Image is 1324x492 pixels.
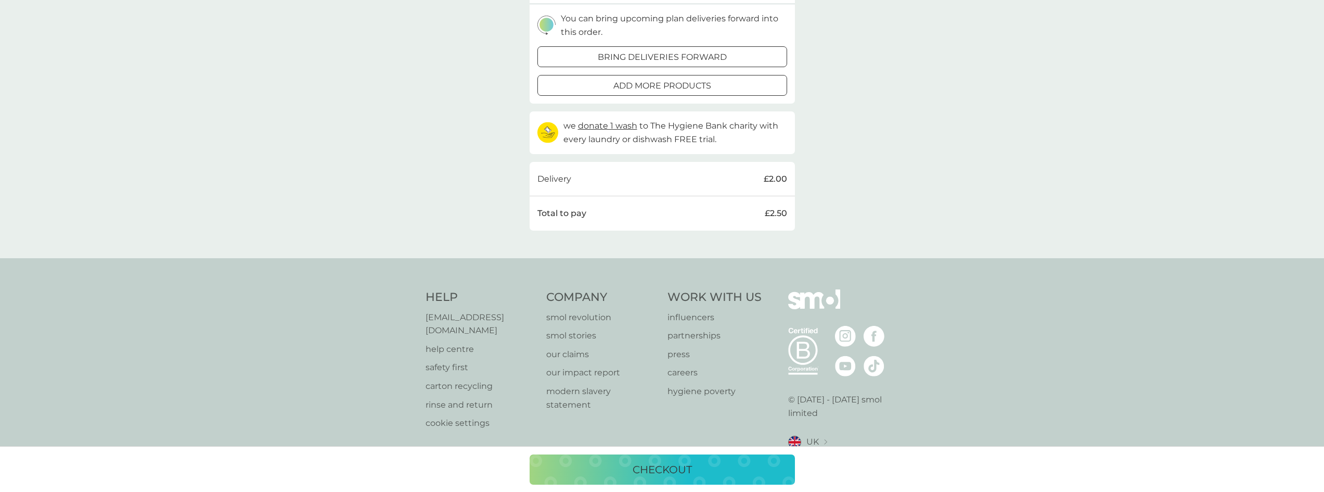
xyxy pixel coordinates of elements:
[546,366,657,380] a: our impact report
[426,380,536,393] a: carton recycling
[546,311,657,324] a: smol revolution
[426,417,536,430] a: cookie settings
[537,16,556,35] img: delivery-schedule.svg
[546,348,657,361] a: our claims
[788,289,840,325] img: smol
[633,461,692,478] p: checkout
[864,326,884,347] img: visit the smol Facebook page
[426,311,536,337] a: [EMAIL_ADDRESS][DOMAIN_NAME]
[824,439,827,445] img: select a new location
[578,121,637,131] span: donate 1 wash
[537,172,571,186] p: Delivery
[667,329,762,343] a: partnerships
[788,436,801,449] img: UK flag
[764,172,787,186] p: £2.00
[667,385,762,398] a: hygiene poverty
[598,51,727,64] p: bring deliveries forward
[835,326,856,347] img: visit the smol Instagram page
[426,361,536,374] a: safety first
[563,119,787,146] p: we to The Hygiene Bank charity with every laundry or dishwash FREE trial.
[788,393,899,420] p: © [DATE] - [DATE] smol limited
[667,348,762,361] a: press
[530,455,795,485] button: checkout
[864,356,884,376] img: visit the smol Tiktok page
[667,366,762,380] a: careers
[806,435,819,449] span: UK
[537,207,586,220] p: Total to pay
[537,46,787,67] button: bring deliveries forward
[613,79,711,93] p: add more products
[426,289,536,306] h4: Help
[667,311,762,324] a: influencers
[561,12,787,39] p: You can bring upcoming plan deliveries forward into this order.
[426,398,536,412] a: rinse and return
[426,343,536,356] a: help centre
[546,329,657,343] a: smol stories
[667,289,762,306] h4: Work With Us
[537,75,787,96] button: add more products
[835,356,856,376] img: visit the smol Youtube page
[765,207,787,220] p: £2.50
[546,289,657,306] h4: Company
[546,385,657,411] a: modern slavery statement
